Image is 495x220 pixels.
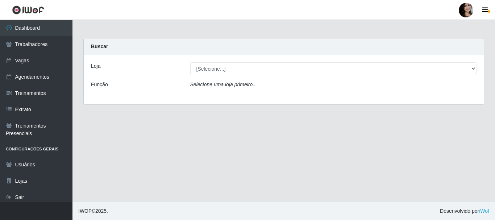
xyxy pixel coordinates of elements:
img: CoreUI Logo [12,5,44,14]
label: Loja [91,62,100,70]
strong: Buscar [91,43,108,49]
span: Desenvolvido por [440,207,489,215]
span: © 2025 . [78,207,108,215]
i: Selecione uma loja primeiro... [190,82,257,87]
label: Função [91,81,108,88]
a: iWof [479,208,489,214]
span: IWOF [78,208,92,214]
